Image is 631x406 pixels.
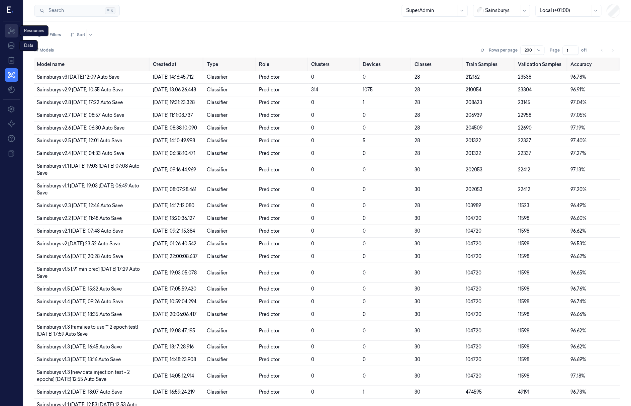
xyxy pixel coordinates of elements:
[311,167,314,173] span: 0
[259,186,280,192] span: Predictor
[571,270,587,276] span: 96.65%
[571,228,587,234] span: 96.62%
[259,112,280,118] span: Predictor
[518,138,531,144] span: 22337
[466,228,482,234] span: 104720
[207,299,228,305] span: Classifier
[518,215,529,221] span: 11598
[518,186,530,192] span: 22412
[363,125,366,131] span: 0
[363,253,366,259] span: 0
[311,150,314,156] span: 0
[207,253,228,259] span: Classifier
[466,74,480,80] span: 212162
[363,138,366,144] span: 5
[259,138,280,144] span: Predictor
[20,40,38,51] div: Data
[363,112,366,118] span: 0
[259,215,280,221] span: Predictor
[259,253,280,259] span: Predictor
[153,215,195,221] span: [DATE] 13:20:36.127
[415,228,420,234] span: 30
[308,58,360,71] th: Clusters
[311,328,314,334] span: 0
[37,202,123,209] span: Sainsburys v2.3 [DATE] 12:46 Auto Save
[207,112,228,118] span: Classifier
[466,125,483,131] span: 204509
[571,389,587,395] span: 96.73%
[259,356,280,362] span: Predictor
[207,186,228,192] span: Classifier
[518,125,532,131] span: 22690
[363,270,366,276] span: 0
[20,25,49,36] div: Resources
[518,253,529,259] span: 11598
[363,74,366,80] span: 0
[153,328,195,334] span: [DATE] 19:08:47.195
[207,125,228,131] span: Classifier
[518,99,530,105] span: 23145
[259,74,280,80] span: Predictor
[466,328,482,334] span: 104720
[207,87,228,93] span: Classifier
[37,253,123,259] span: Sainsburys v1.6 [DATE] 20:28 Auto Save
[363,299,366,305] span: 0
[153,87,196,93] span: [DATE] 13:06:26.448
[207,228,228,234] span: Classifier
[259,167,280,173] span: Predictor
[415,74,420,80] span: 28
[550,47,560,53] span: Page
[466,186,483,192] span: 202053
[466,138,481,144] span: 201322
[311,125,314,131] span: 0
[153,186,196,192] span: [DATE] 08:07:28.461
[518,286,529,292] span: 11598
[37,183,139,196] span: Sainsburys v1.1 [DATE] 19:03 [DATE] 06:49 Auto Save
[571,328,587,334] span: 96.62%
[466,112,482,118] span: 206939
[415,270,420,276] span: 30
[466,150,481,156] span: 201322
[311,241,314,247] span: 0
[415,389,420,395] span: 30
[571,112,587,118] span: 97.05%
[571,87,585,93] span: 96.91%
[207,389,228,395] span: Classifier
[466,373,482,379] span: 104720
[571,373,585,379] span: 97.18%
[259,202,280,209] span: Predictor
[466,286,482,292] span: 104720
[153,138,195,144] span: [DATE] 14:10:49.998
[311,215,314,221] span: 0
[153,356,196,362] span: [DATE] 14:48:23.908
[207,286,228,292] span: Classifier
[311,389,314,395] span: 0
[153,299,196,305] span: [DATE] 10:59:04.294
[311,311,314,317] span: 0
[415,373,420,379] span: 30
[207,74,228,80] span: Classifier
[34,58,150,71] th: Model name
[415,125,420,131] span: 28
[259,299,280,305] span: Predictor
[153,344,194,350] span: [DATE] 18:17:28.916
[207,356,228,362] span: Classifier
[259,228,280,234] span: Predictor
[518,87,532,93] span: 23304
[153,241,196,247] span: [DATE] 01:26:40.542
[571,167,585,173] span: 97.13%
[207,150,228,156] span: Classifier
[311,356,314,362] span: 0
[37,344,122,350] span: Sainsburys v1.3 [DATE] 16:45 Auto Save
[363,99,365,105] span: 1
[311,74,314,80] span: 0
[153,125,197,131] span: [DATE] 08:38:10.090
[153,270,197,276] span: [DATE] 19:03:05.078
[518,270,529,276] span: 11598
[37,286,122,292] span: Sainsburys v1.5 [DATE] 15:32 Auto Save
[34,47,54,53] span: 97 Models
[571,253,587,259] span: 96.62%
[153,311,197,317] span: [DATE] 20:06:06.417
[363,186,366,192] span: 0
[363,311,366,317] span: 0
